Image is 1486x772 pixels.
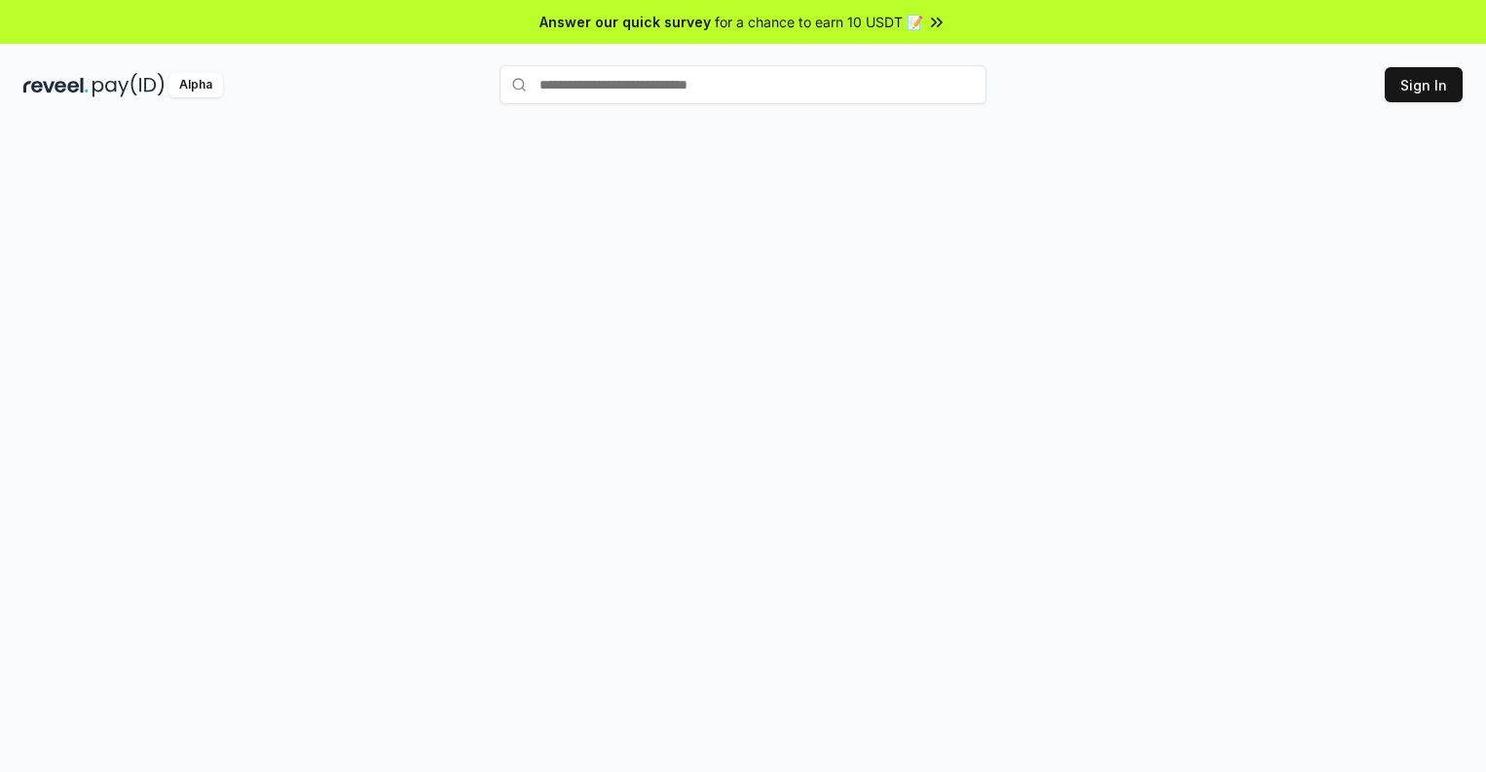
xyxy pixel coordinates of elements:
[93,73,165,97] img: pay_id
[1385,67,1463,102] button: Sign In
[23,73,89,97] img: reveel_dark
[168,73,223,97] div: Alpha
[539,12,711,32] span: Answer our quick survey
[715,12,923,32] span: for a chance to earn 10 USDT 📝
